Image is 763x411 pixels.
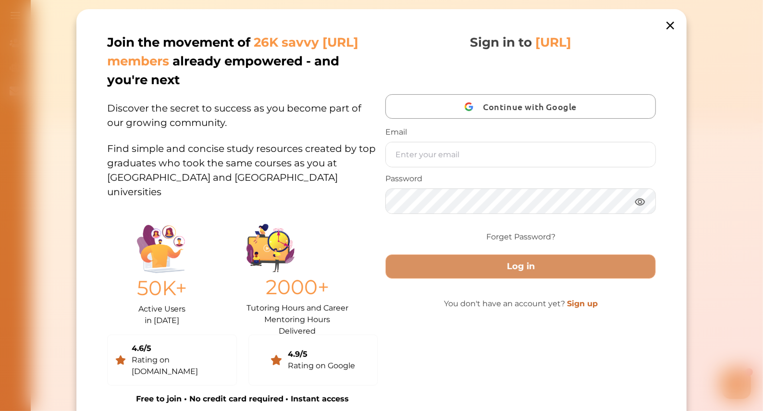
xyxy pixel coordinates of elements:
span: [URL] [535,35,571,50]
p: Find simple and concise study resources created by top graduates who took the same courses as you... [107,130,378,199]
p: Sign in to [470,33,571,52]
input: Enter your email [386,142,655,167]
div: Rating on [DOMAIN_NAME] [132,354,229,377]
div: 4.6/5 [132,343,229,354]
img: eye.3286bcf0.webp [634,196,646,208]
a: 4.6/5Rating on [DOMAIN_NAME] [107,335,237,386]
img: Group%201403.ccdcecb8.png [246,224,294,272]
button: Log in [385,254,656,279]
p: Discover the secret to success as you become part of our growing community. [107,89,378,130]
i: 1 [213,0,221,8]
a: 4.9/5Rating on Google [248,335,378,386]
p: Tutoring Hours and Career Mentoring Hours Delivered [246,302,348,327]
p: 50K+ [136,273,187,303]
p: Email [385,126,656,138]
a: Forget Password? [486,231,555,243]
img: Illustration.25158f3c.png [136,225,185,273]
p: 2000+ [246,272,348,302]
button: Continue with Google [385,94,656,119]
p: You don't have an account yet? [385,298,656,310]
div: Rating on Google [288,360,355,372]
span: Continue with Google [483,95,581,118]
p: Free to join • No credit card required • Instant access [107,393,378,405]
a: Sign up [567,299,598,308]
p: Join the movement of already empowered - and you're next [107,33,376,89]
div: 4.9/5 [288,349,355,360]
span: 26K savvy [URL] members [107,35,358,69]
p: Active Users in [DATE] [136,303,187,326]
p: Password [385,173,656,185]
